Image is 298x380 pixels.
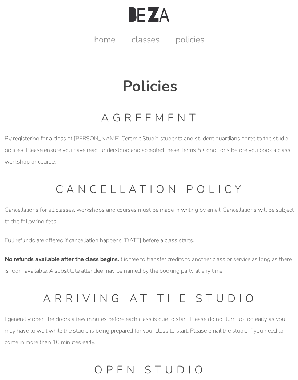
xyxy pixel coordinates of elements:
h2: Policies [5,77,295,96]
p: It is free to transfer credits to another class or service as long as there is room available. A ... [5,253,295,277]
h1: ARRIVING AT THE STUDIO [5,291,295,306]
p: Cancellations for all classes, workshops and courses must be made in writing by email. Cancellati... [5,204,295,227]
h1: OPEN STUDIO [5,363,295,377]
img: Beza Studio Logo [129,7,169,22]
p: By registering for a class at [PERSON_NAME] Ceramic Studio students and student guardians agree t... [5,133,295,168]
strong: No refunds available after the class begins. [5,255,119,263]
a: classes [124,34,167,45]
a: policies [168,34,212,45]
h1: AGREEMENT [5,111,295,125]
h1: CANCELLATION POLICY [5,182,295,197]
a: home [87,34,123,45]
p: Full refunds are offered if cancellation happens [DATE] before a class starts. [5,235,295,246]
p: I generally open the doors a few minutes before each class is due to start. Please do not turn up... [5,313,295,348]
